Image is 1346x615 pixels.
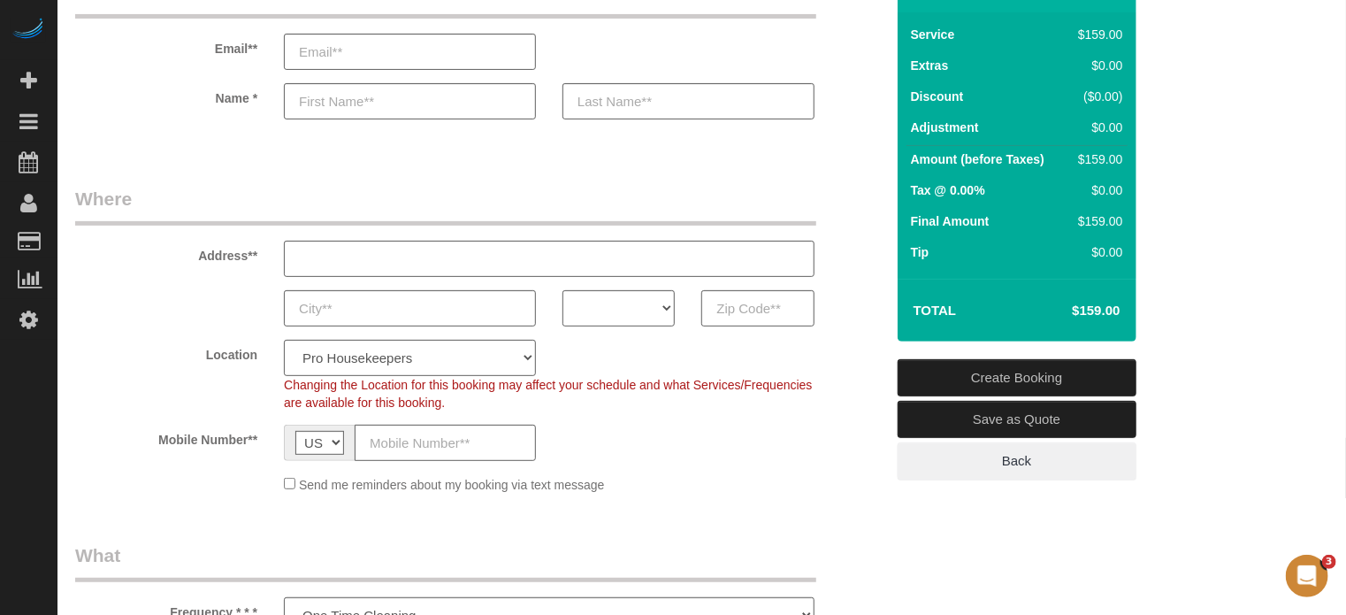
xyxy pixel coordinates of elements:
span: Send me reminders about my booking via text message [299,478,605,492]
div: $0.00 [1071,181,1122,199]
span: 3 [1322,555,1336,569]
img: Automaid Logo [11,18,46,42]
a: Save as Quote [898,401,1136,438]
div: $0.00 [1071,243,1122,261]
input: First Name** [284,83,536,119]
input: Zip Code** [701,290,814,327]
label: Final Amount [911,212,990,230]
div: ($0.00) [1071,88,1122,105]
label: Amount (before Taxes) [911,150,1044,168]
legend: What [75,542,816,582]
label: Tip [911,243,929,261]
strong: Total [914,303,957,318]
h4: $159.00 [1019,304,1120,319]
div: $159.00 [1071,150,1122,168]
label: Adjustment [911,119,979,136]
input: Mobile Number** [355,425,536,461]
label: Tax @ 0.00% [911,181,985,199]
div: $159.00 [1071,212,1122,230]
input: Last Name** [562,83,814,119]
label: Name * [62,83,271,107]
label: Service [911,26,955,43]
a: Back [898,442,1136,480]
div: $0.00 [1071,119,1122,136]
span: Changing the Location for this booking may affect your schedule and what Services/Frequencies are... [284,378,812,410]
legend: Where [75,186,816,226]
label: Discount [911,88,964,105]
label: Mobile Number** [62,425,271,449]
div: $159.00 [1071,26,1122,43]
div: $0.00 [1071,57,1122,74]
iframe: Intercom live chat [1286,555,1328,597]
label: Location [62,340,271,364]
label: Extras [911,57,949,74]
a: Create Booking [898,359,1136,396]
